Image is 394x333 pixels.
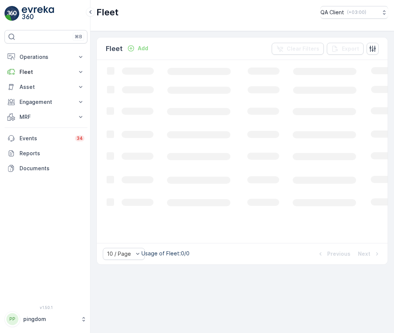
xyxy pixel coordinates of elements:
[5,94,87,109] button: Engagement
[23,315,77,323] p: pingdom
[347,9,366,15] p: ( +03:00 )
[106,43,123,54] p: Fleet
[5,311,87,327] button: PPpingdom
[6,313,18,325] div: PP
[5,161,87,176] a: Documents
[20,83,72,91] p: Asset
[20,53,72,61] p: Operations
[20,165,84,172] p: Documents
[5,49,87,64] button: Operations
[22,6,54,21] img: logo_light-DOdMpM7g.png
[5,6,20,21] img: logo
[327,250,350,258] p: Previous
[5,305,87,310] span: v 1.50.1
[5,146,87,161] a: Reports
[20,113,72,121] p: MRF
[272,43,324,55] button: Clear Filters
[5,109,87,124] button: MRF
[287,45,319,52] p: Clear Filters
[138,45,148,52] p: Add
[77,135,83,141] p: 34
[357,249,382,258] button: Next
[20,135,71,142] p: Events
[5,131,87,146] a: Events34
[124,44,151,53] button: Add
[342,45,359,52] p: Export
[96,6,119,18] p: Fleet
[5,79,87,94] button: Asset
[20,98,72,106] p: Engagement
[141,250,189,257] p: Usage of Fleet : 0/0
[316,249,351,258] button: Previous
[320,9,344,16] p: QA Client
[358,250,370,258] p: Next
[75,34,82,40] p: ⌘B
[20,68,72,76] p: Fleet
[5,64,87,79] button: Fleet
[20,150,84,157] p: Reports
[320,6,388,19] button: QA Client(+03:00)
[327,43,364,55] button: Export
